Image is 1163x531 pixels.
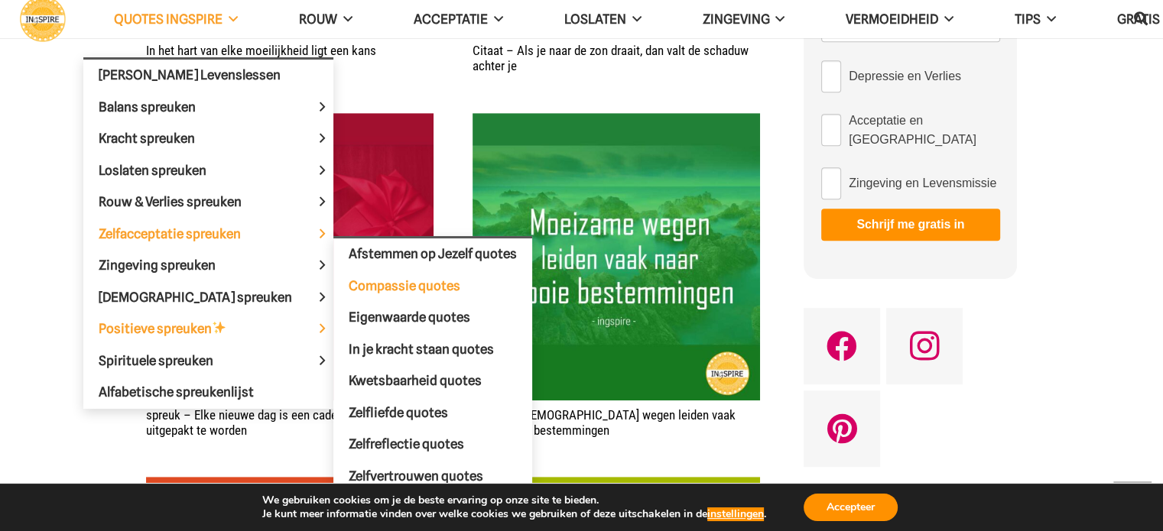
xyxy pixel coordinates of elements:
span: Depressie en Verlies [849,66,961,86]
a: Afstemmen op Jezelf quotes [333,238,532,270]
a: [DEMOGRAPHIC_DATA] spreuken [83,281,333,313]
a: Zelfvertrouwen quotes [333,461,532,493]
span: [DEMOGRAPHIC_DATA] spreuken [99,289,318,304]
img: Mooie spreuk: Moeizame wegen leiden vaak naar mooie bestemmingen - ingspire citaat [473,113,760,400]
span: Afstemmen op Jezelf quotes [349,246,517,261]
a: Spirituele spreuken [83,345,333,377]
a: Zoeken [1126,1,1156,37]
a: Zelfacceptatie spreuken [83,218,333,250]
span: Loslaten spreuken [99,162,232,177]
a: Zelfliefde quotes [333,397,532,429]
a: Op het einde komt het altijd goed, en als het niet goed komt, is het nog niet het einde [473,478,760,494]
a: Pinterest [804,390,880,467]
span: ROUW [299,11,337,27]
a: Kwetsbaarheid quotes [333,365,532,397]
span: Zelfliefde quotes [349,405,448,420]
a: Kracht spreuken [83,123,333,155]
a: Alfabetische spreukenlijst [83,377,333,409]
a: Oordeel niet, verbaas je slechts [146,478,434,494]
a: In het hart van elke moeilijkheid ligt een kans [146,43,376,58]
span: TIPS [1015,11,1041,27]
span: Zingeving en Levensmissie [849,173,996,193]
span: Zingeving [702,11,769,27]
span: Acceptatie [414,11,488,27]
a: Compassie quotes [333,270,532,303]
a: Facebook [804,308,880,384]
input: Acceptatie en [GEOGRAPHIC_DATA] [821,114,841,146]
a: Inzicht – Moeizame wegen leiden vaak naar mooie bestemmingen [473,115,760,130]
span: In je kracht staan quotes [349,342,494,357]
button: Accepteer [804,494,898,521]
span: QUOTES INGSPIRE [114,11,223,27]
p: Je kunt meer informatie vinden over welke cookies we gebruiken of deze uitschakelen in de . [262,507,766,521]
span: Rouw & Verlies spreuken [99,194,268,209]
a: [PERSON_NAME] Levenslessen [83,60,333,92]
span: Zelfvertrouwen quotes [349,468,483,484]
a: spreuk – Elke nieuwe dag is een cadeau klaar om uitgepakt te worden [146,407,398,438]
span: Alfabetische spreukenlijst [99,384,254,400]
img: ✨ [213,321,226,334]
span: Zelfreflectie quotes [349,436,464,452]
span: Zelfacceptatie spreuken [99,225,267,241]
a: Instagram [886,308,963,384]
span: Positieve spreuken [99,321,252,336]
a: Eigenwaarde quotes [333,302,532,334]
a: Inzicht – [DEMOGRAPHIC_DATA] wegen leiden vaak naar mooie bestemmingen [473,407,736,438]
button: instellingen [707,507,764,521]
a: Positieve spreuken✨ [83,313,333,345]
span: GRATIS [1117,11,1160,27]
a: Zelfreflectie quotes [333,429,532,461]
span: Kwetsbaarheid quotes [349,373,482,388]
a: Citaat – Als je naar de zon draait, dan valt de schaduw achter je [473,43,749,73]
a: Terug naar top [1113,481,1152,520]
p: We gebruiken cookies om je de beste ervaring op onze site te bieden. [262,494,766,507]
span: VERMOEIDHEID [846,11,938,27]
span: Eigenwaarde quotes [349,309,470,325]
span: Balans spreuken [99,99,222,114]
span: Compassie quotes [349,278,460,293]
span: Acceptatie en [GEOGRAPHIC_DATA] [849,111,999,149]
span: Kracht spreuken [99,131,221,146]
input: Depressie en Verlies [821,60,841,92]
input: Zingeving en Levensmissie [821,167,841,199]
span: Spirituele spreuken [99,352,239,367]
a: Zingeving spreuken [83,250,333,282]
a: Loslaten spreuken [83,154,333,186]
a: Rouw & Verlies spreuken [83,186,333,219]
a: In je kracht staan quotes [333,334,532,366]
span: Zingeving spreuken [99,257,242,273]
a: Balans spreuken [83,91,333,123]
span: [PERSON_NAME] Levenslessen [99,67,281,83]
button: Schrijf me gratis in [821,209,999,241]
span: Loslaten [564,11,626,27]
